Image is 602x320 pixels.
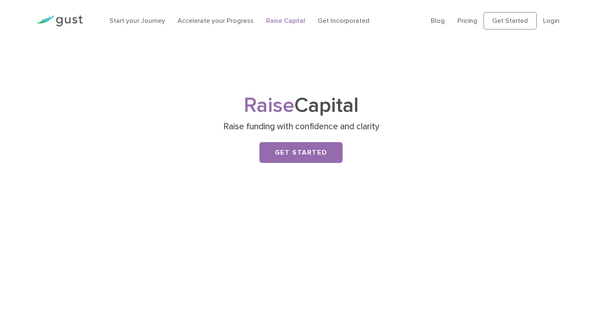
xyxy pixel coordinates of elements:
[431,17,445,25] a: Blog
[259,142,343,163] a: Get Started
[244,93,294,118] span: Raise
[140,121,462,133] p: Raise funding with confidence and clarity
[109,17,165,25] a: Start your Journey
[36,15,83,27] img: Gust Logo
[457,17,477,25] a: Pricing
[178,17,254,25] a: Accelerate your Progress
[318,17,370,25] a: Get Incorporated
[543,17,560,25] a: Login
[137,96,465,115] h1: Capital
[266,17,305,25] a: Raise Capital
[484,12,537,30] a: Get Started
